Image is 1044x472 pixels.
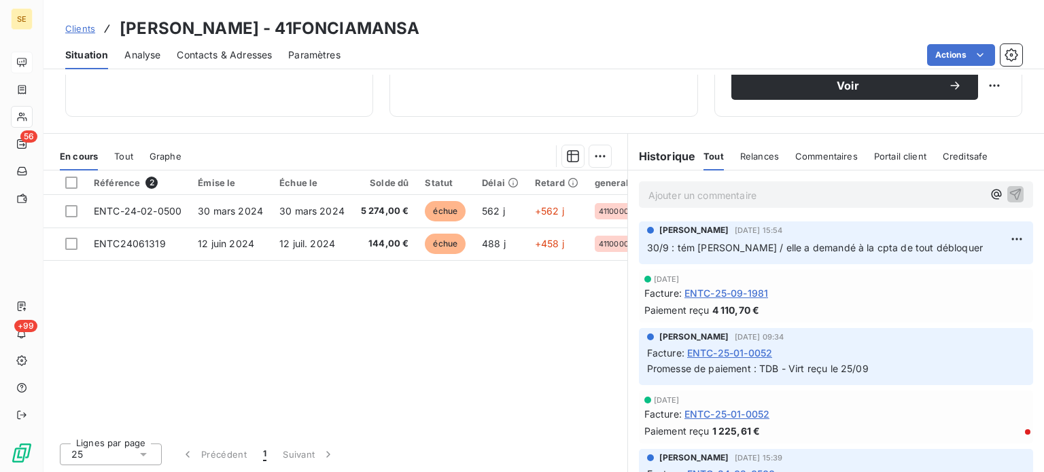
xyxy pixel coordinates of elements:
[535,238,564,249] span: +458 j
[647,346,684,360] span: Facture :
[71,448,83,461] span: 25
[654,275,680,283] span: [DATE]
[535,205,564,217] span: +562 j
[150,151,181,162] span: Graphe
[712,303,760,317] span: 4 110,70 €
[425,234,466,254] span: échue
[198,205,263,217] span: 30 mars 2024
[927,44,995,66] button: Actions
[425,201,466,221] span: échue
[11,442,33,464] img: Logo LeanPay
[20,130,37,143] span: 56
[255,440,275,469] button: 1
[198,238,254,249] span: 12 juin 2024
[735,333,784,341] span: [DATE] 09:34
[94,238,166,249] span: ENTC24061319
[535,177,578,188] div: Retard
[647,242,983,253] span: 30/9 : tém [PERSON_NAME] / elle a demandé à la cpta de tout débloquer
[94,205,181,217] span: ENTC-24-02-0500
[173,440,255,469] button: Précédent
[740,151,779,162] span: Relances
[599,207,633,215] span: 41100003
[703,151,724,162] span: Tout
[288,48,341,62] span: Paramètres
[659,452,729,464] span: [PERSON_NAME]
[263,448,266,461] span: 1
[361,177,409,188] div: Solde dû
[735,226,783,234] span: [DATE] 15:54
[874,151,926,162] span: Portail client
[65,22,95,35] a: Clients
[198,177,263,188] div: Émise le
[279,177,345,188] div: Échue le
[659,331,729,343] span: [PERSON_NAME]
[145,177,158,189] span: 2
[114,151,133,162] span: Tout
[628,148,696,164] h6: Historique
[65,23,95,34] span: Clients
[998,426,1030,458] iframe: Intercom live chat
[60,151,98,162] span: En cours
[482,205,505,217] span: 562 j
[94,177,181,189] div: Référence
[279,238,335,249] span: 12 juil. 2024
[644,303,710,317] span: Paiement reçu
[731,71,978,100] button: Voir
[943,151,988,162] span: Creditsafe
[275,440,343,469] button: Suivant
[11,8,33,30] div: SE
[482,238,506,249] span: 488 j
[65,48,108,62] span: Situation
[684,407,769,421] span: ENTC-25-01-0052
[659,224,729,236] span: [PERSON_NAME]
[361,204,409,218] span: 5 274,00 €
[177,48,272,62] span: Contacts & Adresses
[595,177,675,188] div: generalAccountId
[687,346,772,360] span: ENTC-25-01-0052
[654,396,680,404] span: [DATE]
[647,363,869,374] span: Promesse de paiement : TDB - Virt reçu le 25/09
[361,237,409,251] span: 144,00 €
[279,205,345,217] span: 30 mars 2024
[644,407,682,421] span: Facture :
[14,320,37,332] span: +99
[120,16,419,41] h3: [PERSON_NAME] - 41FONCIAMANSA
[482,177,519,188] div: Délai
[684,286,768,300] span: ENTC-25-09-1981
[795,151,858,162] span: Commentaires
[735,454,783,462] span: [DATE] 15:39
[644,286,682,300] span: Facture :
[124,48,160,62] span: Analyse
[644,424,710,438] span: Paiement reçu
[425,177,466,188] div: Statut
[599,240,633,248] span: 41100003
[748,80,948,91] span: Voir
[712,424,761,438] span: 1 225,61 €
